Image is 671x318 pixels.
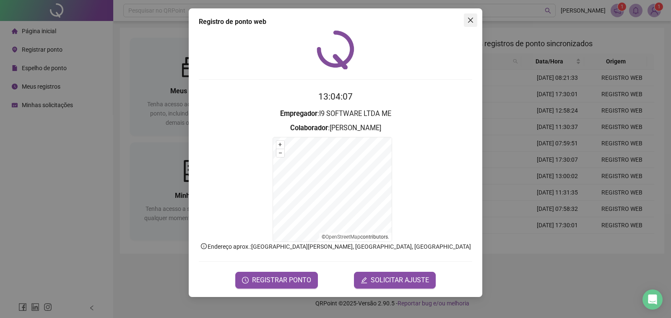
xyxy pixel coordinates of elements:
[322,234,389,240] li: © contributors.
[242,277,249,284] span: clock-circle
[317,30,354,69] img: QRPoint
[325,234,360,240] a: OpenStreetMap
[464,13,477,27] button: Close
[354,272,436,289] button: editSOLICITAR AJUSTE
[199,123,472,134] h3: : [PERSON_NAME]
[371,275,429,285] span: SOLICITAR AJUSTE
[290,124,328,132] strong: Colaborador
[467,17,474,24] span: close
[199,17,472,27] div: Registro de ponto web
[235,272,318,289] button: REGISTRAR PONTO
[276,141,284,149] button: +
[642,289,663,310] div: Open Intercom Messenger
[200,242,208,250] span: info-circle
[199,242,472,251] p: Endereço aprox. : [GEOGRAPHIC_DATA][PERSON_NAME], [GEOGRAPHIC_DATA], [GEOGRAPHIC_DATA]
[252,275,311,285] span: REGISTRAR PONTO
[280,110,317,118] strong: Empregador
[318,92,353,102] time: 13:04:07
[276,149,284,157] button: –
[199,108,472,119] h3: : I9 SOFTWARE LTDA ME
[361,277,367,284] span: edit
